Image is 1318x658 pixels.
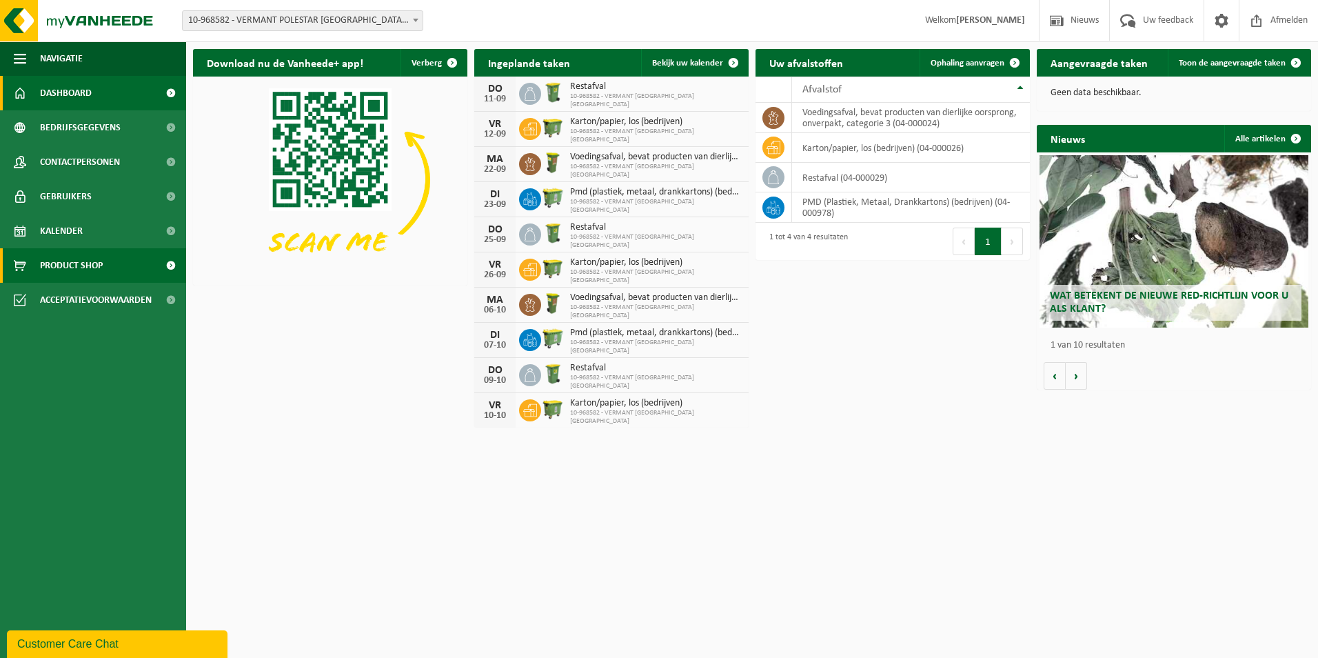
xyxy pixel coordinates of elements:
[1179,59,1286,68] span: Toon de aangevraagde taken
[570,117,742,128] span: Karton/papier, los (bedrijven)
[40,283,152,317] span: Acceptatievoorwaarden
[570,268,742,285] span: 10-968582 - VERMANT [GEOGRAPHIC_DATA] [GEOGRAPHIC_DATA]
[481,94,509,104] div: 11-09
[956,15,1025,26] strong: [PERSON_NAME]
[481,235,509,245] div: 25-09
[182,10,423,31] span: 10-968582 - VERMANT POLESTAR ANTWERPEN - WIJNEGEM
[570,92,742,109] span: 10-968582 - VERMANT [GEOGRAPHIC_DATA] [GEOGRAPHIC_DATA]
[570,128,742,144] span: 10-968582 - VERMANT [GEOGRAPHIC_DATA] [GEOGRAPHIC_DATA]
[481,270,509,280] div: 26-09
[40,41,83,76] span: Navigatie
[762,226,848,257] div: 1 tot 4 van 4 resultaten
[570,198,742,215] span: 10-968582 - VERMANT [GEOGRAPHIC_DATA] [GEOGRAPHIC_DATA]
[481,154,509,165] div: MA
[1044,362,1066,390] button: Vorige
[481,119,509,130] div: VR
[570,409,742,426] span: 10-968582 - VERMANT [GEOGRAPHIC_DATA] [GEOGRAPHIC_DATA]
[1040,155,1308,328] a: Wat betekent de nieuwe RED-richtlijn voor u als klant?
[541,151,565,175] img: WB-0060-HPE-GN-50
[802,84,842,95] span: Afvalstof
[570,374,742,390] span: 10-968582 - VERMANT [GEOGRAPHIC_DATA] [GEOGRAPHIC_DATA]
[481,189,509,200] div: DI
[570,222,742,233] span: Restafval
[481,83,509,94] div: DO
[792,103,1030,133] td: voedingsafval, bevat producten van dierlijke oorsprong, onverpakt, categorie 3 (04-000024)
[183,11,423,30] span: 10-968582 - VERMANT POLESTAR ANTWERPEN - WIJNEGEM
[40,145,120,179] span: Contactpersonen
[481,306,509,315] div: 06-10
[1037,49,1162,76] h2: Aangevraagde taken
[481,259,509,270] div: VR
[541,362,565,386] img: WB-0240-HPE-GN-50
[481,341,509,350] div: 07-10
[541,397,565,421] img: WB-1100-HPE-GN-50
[474,49,584,76] h2: Ingeplande taken
[412,59,442,68] span: Verberg
[570,328,742,339] span: Pmd (plastiek, metaal, drankkartons) (bedrijven)
[1037,125,1099,152] h2: Nieuws
[481,365,509,376] div: DO
[570,257,742,268] span: Karton/papier, los (bedrijven)
[193,49,377,76] h2: Download nu de Vanheede+ app!
[40,214,83,248] span: Kalender
[570,152,742,163] span: Voedingsafval, bevat producten van dierlijke oorsprong, onverpakt, categorie 3
[481,224,509,235] div: DO
[641,49,747,77] a: Bekijk uw kalender
[570,233,742,250] span: 10-968582 - VERMANT [GEOGRAPHIC_DATA] [GEOGRAPHIC_DATA]
[481,200,509,210] div: 23-09
[792,133,1030,163] td: karton/papier, los (bedrijven) (04-000026)
[401,49,466,77] button: Verberg
[541,116,565,139] img: WB-1100-HPE-GN-50
[481,411,509,421] div: 10-10
[1051,341,1304,350] p: 1 van 10 resultaten
[570,163,742,179] span: 10-968582 - VERMANT [GEOGRAPHIC_DATA] [GEOGRAPHIC_DATA]
[570,363,742,374] span: Restafval
[541,186,565,210] img: WB-0660-HPE-GN-50
[40,76,92,110] span: Dashboard
[792,192,1030,223] td: PMD (Plastiek, Metaal, Drankkartons) (bedrijven) (04-000978)
[481,400,509,411] div: VR
[1066,362,1087,390] button: Volgende
[1051,88,1297,98] p: Geen data beschikbaar.
[570,303,742,320] span: 10-968582 - VERMANT [GEOGRAPHIC_DATA] [GEOGRAPHIC_DATA]
[40,248,103,283] span: Product Shop
[652,59,723,68] span: Bekijk uw kalender
[570,339,742,355] span: 10-968582 - VERMANT [GEOGRAPHIC_DATA] [GEOGRAPHIC_DATA]
[1050,290,1288,315] span: Wat betekent de nieuwe RED-richtlijn voor u als klant?
[1224,125,1310,152] a: Alle artikelen
[193,77,467,283] img: Download de VHEPlus App
[40,110,121,145] span: Bedrijfsgegevens
[7,628,230,658] iframe: chat widget
[481,295,509,306] div: MA
[931,59,1004,68] span: Ophaling aanvragen
[953,228,975,255] button: Previous
[481,130,509,139] div: 12-09
[481,165,509,175] div: 22-09
[1002,228,1023,255] button: Next
[570,81,742,92] span: Restafval
[541,81,565,104] img: WB-0240-HPE-GN-50
[570,398,742,409] span: Karton/papier, los (bedrijven)
[541,292,565,315] img: WB-0060-HPE-GN-50
[481,330,509,341] div: DI
[920,49,1028,77] a: Ophaling aanvragen
[975,228,1002,255] button: 1
[792,163,1030,192] td: restafval (04-000029)
[570,292,742,303] span: Voedingsafval, bevat producten van dierlijke oorsprong, onverpakt, categorie 3
[1168,49,1310,77] a: Toon de aangevraagde taken
[541,327,565,350] img: WB-0660-HPE-GN-50
[541,257,565,280] img: WB-1100-HPE-GN-50
[541,221,565,245] img: WB-0240-HPE-GN-50
[40,179,92,214] span: Gebruikers
[756,49,857,76] h2: Uw afvalstoffen
[481,376,509,386] div: 09-10
[570,187,742,198] span: Pmd (plastiek, metaal, drankkartons) (bedrijven)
